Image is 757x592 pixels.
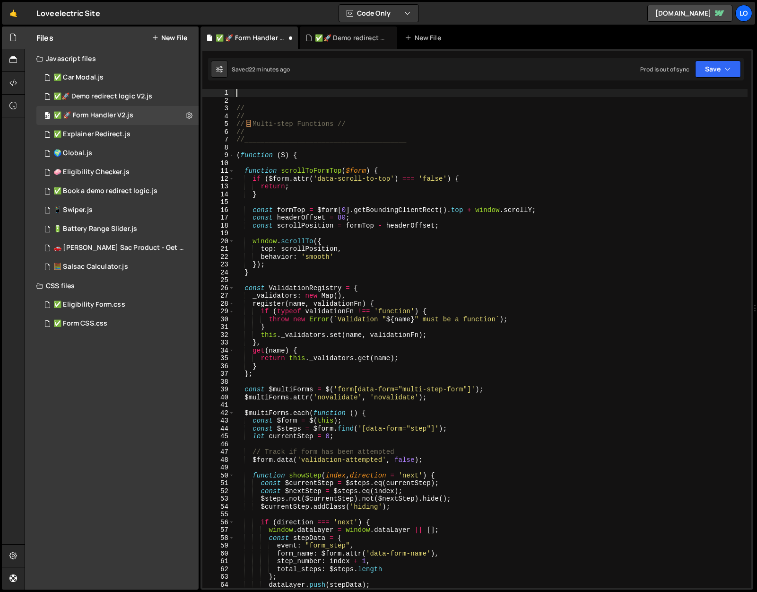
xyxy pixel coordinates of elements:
[202,573,235,581] div: 63
[36,220,199,239] div: 8014/34824.js
[36,144,199,163] div: 8014/42769.js
[202,386,235,394] div: 39
[36,182,199,201] div: 8014/41355.js
[202,151,235,159] div: 9
[202,519,235,527] div: 56
[315,33,386,43] div: ✅🚀 Demo redirect logic V2.js
[202,409,235,417] div: 42
[202,339,235,347] div: 33
[695,61,741,78] button: Save
[202,323,235,331] div: 31
[202,534,235,542] div: 58
[202,487,235,495] div: 52
[53,206,93,214] div: 📱 Swiper.js
[36,106,199,125] div: ✅ 🚀 Form Handler V2.js
[202,503,235,511] div: 54
[202,542,235,550] div: 59
[202,316,235,324] div: 30
[202,464,235,472] div: 49
[53,111,133,120] div: ✅ 🚀 Form Handler V2.js
[405,33,444,43] div: New File
[202,284,235,292] div: 26
[202,113,235,121] div: 4
[202,214,235,222] div: 17
[202,89,235,97] div: 1
[202,425,235,433] div: 44
[36,8,100,19] div: Loveelectric Site
[202,347,235,355] div: 34
[202,276,235,284] div: 25
[53,149,92,158] div: 🌍 Global.js
[44,113,50,120] span: 34
[202,167,235,175] div: 11
[339,5,418,22] button: Code Only
[53,92,152,101] div: ✅🚀 Demo redirect logic V2.js
[53,244,184,252] div: 🚗 [PERSON_NAME] Sac Product - Get started.js
[202,269,235,277] div: 24
[202,511,235,519] div: 55
[202,433,235,441] div: 45
[53,319,107,328] div: ✅ Form CSS.css
[202,378,235,386] div: 38
[202,441,235,449] div: 46
[232,65,290,73] div: Saved
[53,168,130,177] div: 🧼 Eligibility Checker.js
[202,401,235,409] div: 41
[53,187,157,195] div: ✅ Book a demo redirect logic.js
[25,49,199,68] div: Javascript files
[36,68,199,87] div: 8014/41995.js
[202,472,235,480] div: 50
[735,5,752,22] a: Lo
[202,105,235,113] div: 3
[202,222,235,230] div: 18
[202,183,235,191] div: 13
[202,253,235,261] div: 22
[53,300,125,309] div: ✅ Eligibility Form.css
[202,175,235,183] div: 12
[53,73,104,82] div: ✅ Car Modal.js
[202,261,235,269] div: 23
[36,163,199,182] div: 8014/42657.js
[36,87,199,106] div: ✅🚀 Demo redirect logic V2.js
[647,5,732,22] a: [DOMAIN_NAME]
[202,230,235,238] div: 19
[53,225,137,233] div: 🔋 Battery Range Slider.js
[152,34,187,42] button: New File
[202,565,235,574] div: 62
[202,417,235,425] div: 43
[202,128,235,136] div: 6
[36,239,202,257] div: 8014/33036.js
[202,159,235,168] div: 10
[202,97,235,105] div: 2
[640,65,689,73] div: Prod is out of sync
[202,557,235,565] div: 61
[202,526,235,534] div: 57
[202,370,235,378] div: 37
[36,125,199,144] div: 8014/41778.js
[36,33,53,43] h2: Files
[202,308,235,316] div: 29
[202,331,235,339] div: 32
[202,550,235,558] div: 60
[202,354,235,362] div: 35
[53,130,131,139] div: ✅ Explainer Redirect.js
[202,448,235,456] div: 47
[202,144,235,152] div: 8
[25,276,199,295] div: CSS files
[2,2,25,25] a: 🤙
[202,198,235,206] div: 15
[202,300,235,308] div: 28
[36,257,199,276] div: 8014/28850.js
[202,136,235,144] div: 7
[36,314,199,333] div: 8014/41351.css
[202,456,235,464] div: 48
[202,479,235,487] div: 51
[202,206,235,214] div: 16
[36,295,199,314] div: 8014/41354.css
[53,263,128,271] div: 🧮 Salsac Calculator.js
[36,201,199,220] div: 8014/34949.js
[202,394,235,402] div: 40
[216,33,287,43] div: ✅ 🚀 Form Handler V2.js
[202,495,235,503] div: 53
